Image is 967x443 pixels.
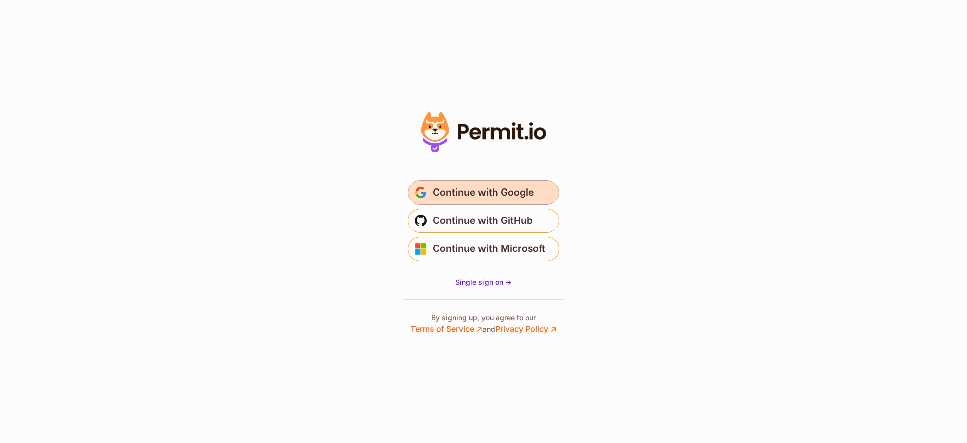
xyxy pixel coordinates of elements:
[408,209,559,233] button: Continue with GitHub
[410,312,557,335] p: By signing up, you agree to our and
[410,324,482,334] a: Terms of Service ↗
[408,237,559,261] button: Continue with Microsoft
[455,278,512,286] span: Single sign on ->
[433,184,534,201] span: Continue with Google
[495,324,557,334] a: Privacy Policy ↗
[433,241,545,257] span: Continue with Microsoft
[408,180,559,205] button: Continue with Google
[455,277,512,287] a: Single sign on ->
[433,213,533,229] span: Continue with GitHub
